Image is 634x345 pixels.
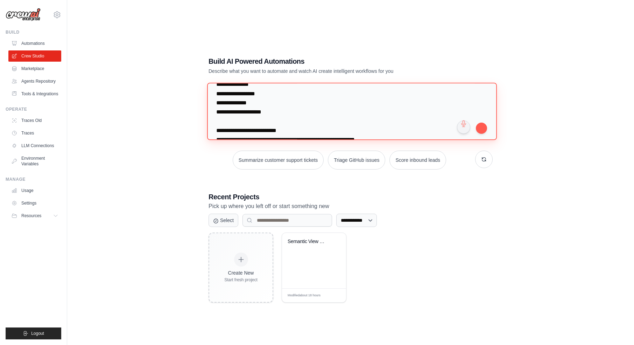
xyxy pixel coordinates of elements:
[6,29,61,35] div: Build
[6,177,61,182] div: Manage
[8,140,61,151] a: LLM Connections
[209,56,444,66] h1: Build AI Powered Automations
[475,151,493,168] button: Get new suggestions
[330,293,336,298] span: Edit
[209,68,444,75] p: Describe what you want to automate and watch AI create intelligent workflows for you
[224,269,258,276] div: Create New
[6,8,41,21] img: Logo
[8,210,61,221] button: Resources
[8,88,61,99] a: Tools & Integrations
[288,239,330,245] div: Semantic View Project
[209,202,493,211] p: Pick up where you left off or start something new
[288,293,320,298] span: Modified about 18 hours
[8,50,61,62] a: Crew Studio
[6,327,61,339] button: Logout
[599,311,634,345] iframe: Chat Widget
[328,151,385,170] button: Triage GitHub issues
[224,277,258,283] div: Start fresh project
[389,151,446,170] button: Score inbound leads
[21,213,41,219] span: Resources
[8,63,61,74] a: Marketplace
[8,38,61,49] a: Automations
[8,198,61,209] a: Settings
[457,120,470,134] button: Click to speak your automation idea
[8,115,61,126] a: Traces Old
[8,185,61,196] a: Usage
[8,153,61,170] a: Environment Variables
[31,331,44,336] span: Logout
[209,192,493,202] h3: Recent Projects
[233,151,324,170] button: Summarize customer support tickets
[8,127,61,139] a: Traces
[209,214,238,227] button: Select
[6,106,61,112] div: Operate
[599,311,634,345] div: Widget de chat
[8,76,61,87] a: Agents Repository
